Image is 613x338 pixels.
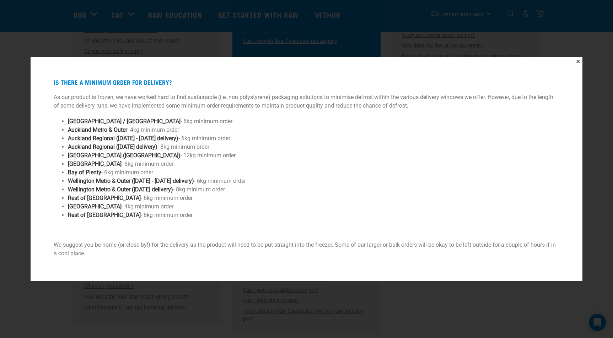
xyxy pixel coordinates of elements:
strong: Rest of [GEOGRAPHIC_DATA] [68,212,141,218]
li: - 6kg minimum order [68,211,545,219]
strong: Auckland Regional ([DATE] - [DATE] delivery) [68,135,178,142]
strong: Wellington Metro & Outer ([DATE] - [DATE] delivery) [68,178,194,184]
p: As our product is frozen, we have worked hard to find sustainable (i.e. non polystyrene) packagin... [54,93,559,110]
li: - 4kg minimum order [68,202,545,211]
strong: Auckland Metro & Outer [68,126,127,133]
li: - 12kg minimum order [68,151,545,160]
strong: [GEOGRAPHIC_DATA] [68,160,122,167]
button: Close [574,57,582,66]
p: We suggest you be home (or close by!) for the delivery as the product will need to be put straigh... [54,241,559,258]
strong: [GEOGRAPHIC_DATA] ([GEOGRAPHIC_DATA]) [68,152,181,159]
strong: Rest of [GEOGRAPHIC_DATA] [68,195,141,201]
li: - 6kg minimum order [68,168,545,177]
li: - 6kg minimum order [68,177,545,185]
li: - 6kg minimum order [68,160,545,168]
li: - 6kg minimum order [68,134,545,143]
li: - 4kg minimum order [68,126,545,134]
strong: Auckland Regional ([DATE] delivery) [68,143,157,150]
li: - 6kg minimum order [68,194,545,202]
strong: [GEOGRAPHIC_DATA] [68,203,122,210]
h4: Is there a minimum order for delivery? [54,79,559,86]
li: - 8kg minimum order [68,143,545,151]
strong: Bay of Plenty [68,169,101,176]
li: - 6kg minimum order [68,117,545,126]
li: - 8kg minimum order [68,185,545,194]
strong: Wellington Metro & Outer ([DATE] delivery) [68,186,173,193]
strong: [GEOGRAPHIC_DATA] / [GEOGRAPHIC_DATA] [68,118,181,125]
